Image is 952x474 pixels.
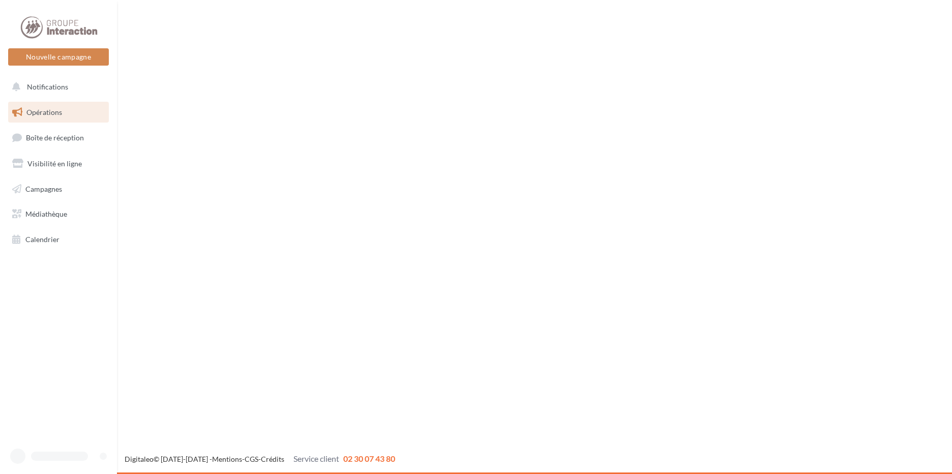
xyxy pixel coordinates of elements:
span: Visibilité en ligne [27,159,82,168]
span: Notifications [27,82,68,91]
a: Médiathèque [6,203,111,225]
span: © [DATE]-[DATE] - - - [125,455,395,463]
a: CGS [245,455,258,463]
button: Notifications [6,76,107,98]
a: Mentions [212,455,242,463]
span: Boîte de réception [26,133,84,142]
a: Digitaleo [125,455,154,463]
a: Visibilité en ligne [6,153,111,174]
a: Calendrier [6,229,111,250]
span: 02 30 07 43 80 [343,454,395,463]
span: Campagnes [25,184,62,193]
span: Service client [293,454,339,463]
a: Boîte de réception [6,127,111,149]
span: Opérations [26,108,62,116]
span: Calendrier [25,235,59,244]
a: Crédits [261,455,284,463]
span: Médiathèque [25,210,67,218]
button: Nouvelle campagne [8,48,109,66]
a: Campagnes [6,179,111,200]
a: Opérations [6,102,111,123]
